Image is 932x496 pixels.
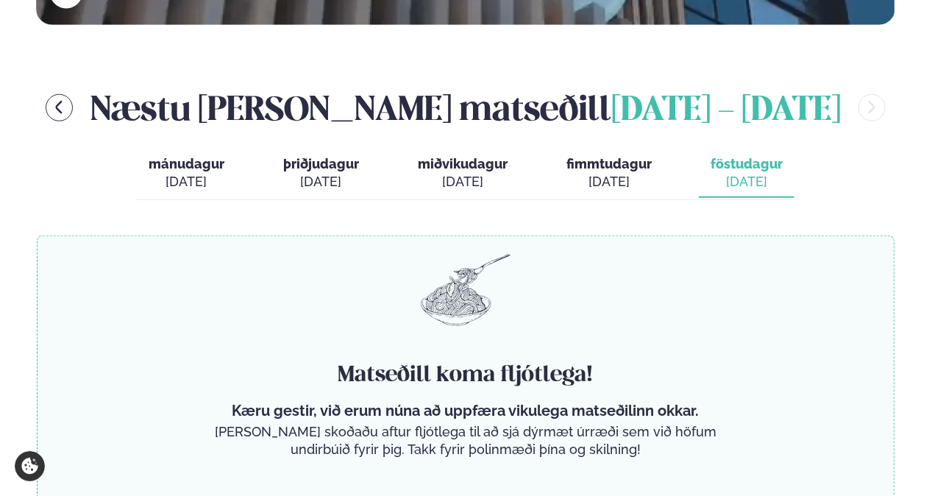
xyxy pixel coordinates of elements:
[283,173,359,191] div: [DATE]
[418,156,508,171] span: miðvikudagur
[149,156,224,171] span: mánudagur
[149,173,224,191] div: [DATE]
[711,173,783,191] div: [DATE]
[566,173,652,191] div: [DATE]
[418,173,508,191] div: [DATE]
[555,149,664,198] button: fimmtudagur [DATE]
[209,361,722,390] h4: Matseðill koma fljótlega!
[711,156,783,171] span: föstudagur
[421,254,511,326] img: pasta
[566,156,652,171] span: fimmtudagur
[137,149,236,198] button: mánudagur [DATE]
[406,149,519,198] button: miðvikudagur [DATE]
[699,149,794,198] button: föstudagur [DATE]
[209,402,722,419] p: Kæru gestir, við erum núna að uppfæra vikulega matseðilinn okkar.
[90,84,841,132] h2: Næstu [PERSON_NAME] matseðill
[209,423,722,458] p: [PERSON_NAME] skoðaðu aftur fljótlega til að sjá dýrmæt úrræði sem við höfum undirbúið fyrir þig....
[46,94,73,121] button: menu-btn-left
[283,156,359,171] span: þriðjudagur
[271,149,371,198] button: þriðjudagur [DATE]
[611,95,841,127] span: [DATE] - [DATE]
[15,451,45,481] a: Cookie settings
[858,94,886,121] button: menu-btn-right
